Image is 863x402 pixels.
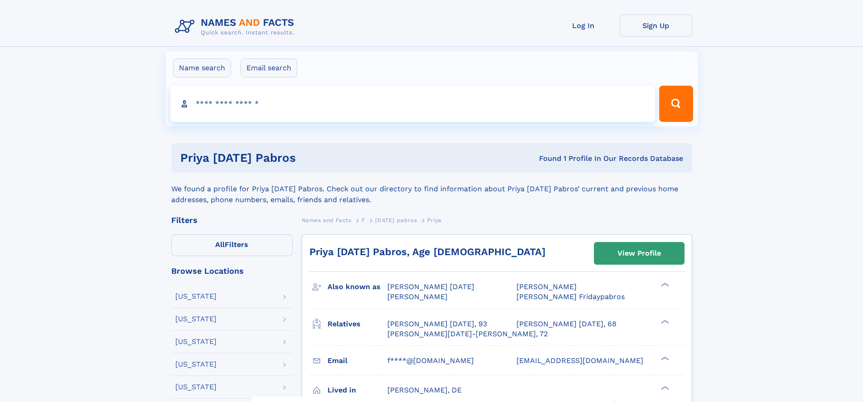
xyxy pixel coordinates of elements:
span: [EMAIL_ADDRESS][DOMAIN_NAME] [516,356,643,365]
div: [US_STATE] [175,361,217,368]
span: [PERSON_NAME] [516,282,577,291]
label: Email search [241,58,297,77]
span: F [362,217,365,223]
h3: Email [328,353,387,368]
span: [DATE] pabros [375,217,417,223]
a: [PERSON_NAME][DATE]-[PERSON_NAME], 72 [387,329,548,339]
h3: Relatives [328,316,387,332]
a: Names and Facts [302,214,352,226]
h3: Lived in [328,383,387,398]
span: [PERSON_NAME], DE [387,386,462,394]
img: Logo Names and Facts [171,15,302,39]
div: [US_STATE] [175,338,217,345]
div: [US_STATE] [175,293,217,300]
a: [DATE] pabros [375,214,417,226]
button: Search Button [659,86,693,122]
div: ❯ [659,385,670,391]
span: Priya [427,217,442,223]
a: [PERSON_NAME] [DATE], 93 [387,319,487,329]
a: Log In [547,15,620,37]
a: Priya [DATE] Pabros, Age [DEMOGRAPHIC_DATA] [309,246,545,257]
a: View Profile [594,242,684,264]
a: Sign Up [620,15,692,37]
a: [PERSON_NAME] [DATE], 68 [516,319,617,329]
h3: Also known as [328,279,387,295]
div: ❯ [659,319,670,325]
h1: Priya [DATE] Pabros [180,152,418,164]
div: View Profile [617,243,661,264]
div: We found a profile for Priya [DATE] Pabros. Check out our directory to find information about Pri... [171,173,692,205]
span: [PERSON_NAME] Fridaypabros [516,292,625,301]
a: F [362,214,365,226]
label: Filters [171,234,293,256]
span: All [215,240,225,249]
div: Filters [171,216,293,224]
div: [US_STATE] [175,383,217,391]
div: Found 1 Profile In Our Records Database [417,154,683,164]
div: Browse Locations [171,267,293,275]
div: ❯ [659,282,670,288]
label: Name search [173,58,231,77]
span: [PERSON_NAME] [387,292,448,301]
div: ❯ [659,355,670,361]
input: search input [170,86,656,122]
span: [PERSON_NAME] [DATE] [387,282,474,291]
div: [US_STATE] [175,315,217,323]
